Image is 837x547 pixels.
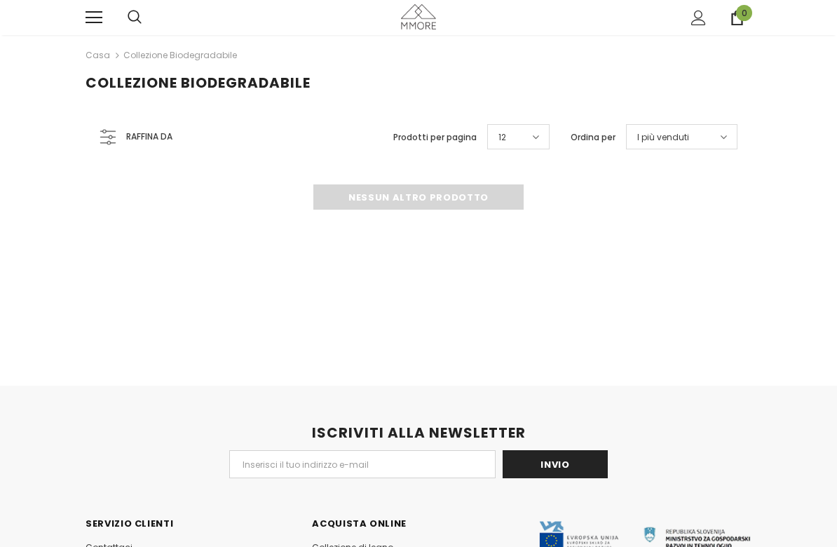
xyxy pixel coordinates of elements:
[86,73,311,93] span: Collezione biodegradabile
[312,423,526,443] span: ISCRIVITI ALLA NEWSLETTER
[229,450,496,478] input: Email Address
[736,5,752,21] span: 0
[86,47,110,64] a: Casa
[393,130,477,144] label: Prodotti per pagina
[637,130,689,144] span: I più venduti
[401,4,436,29] img: Casi MMORE
[312,517,407,530] span: Acquista Online
[571,130,615,144] label: Ordina per
[123,49,237,61] a: Collezione biodegradabile
[503,450,608,478] input: Invio
[498,130,506,144] span: 12
[730,11,744,25] a: 0
[126,129,172,144] span: Raffina da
